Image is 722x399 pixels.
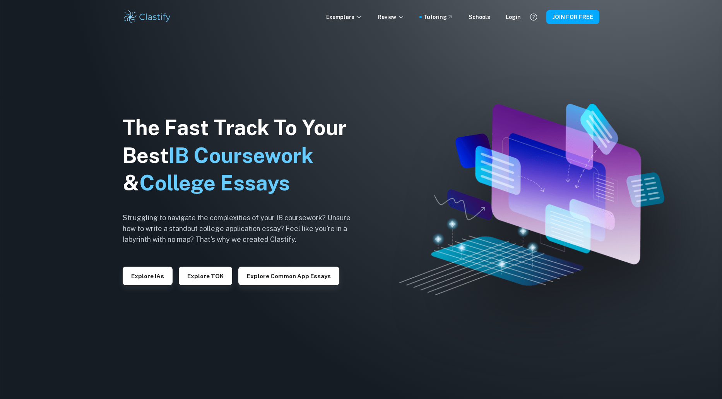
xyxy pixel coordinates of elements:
[506,13,521,21] a: Login
[123,114,363,197] h1: The Fast Track To Your Best &
[123,272,173,279] a: Explore IAs
[123,9,172,25] img: Clastify logo
[123,267,173,285] button: Explore IAs
[238,272,339,279] a: Explore Common App essays
[179,272,232,279] a: Explore TOK
[179,267,232,285] button: Explore TOK
[139,171,290,195] span: College Essays
[169,143,313,168] span: IB Coursework
[546,10,599,24] button: JOIN FOR FREE
[399,104,664,295] img: Clastify hero
[527,10,540,24] button: Help and Feedback
[238,267,339,285] button: Explore Common App essays
[378,13,404,21] p: Review
[423,13,453,21] a: Tutoring
[326,13,362,21] p: Exemplars
[469,13,490,21] a: Schools
[123,212,363,245] h6: Struggling to navigate the complexities of your IB coursework? Unsure how to write a standout col...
